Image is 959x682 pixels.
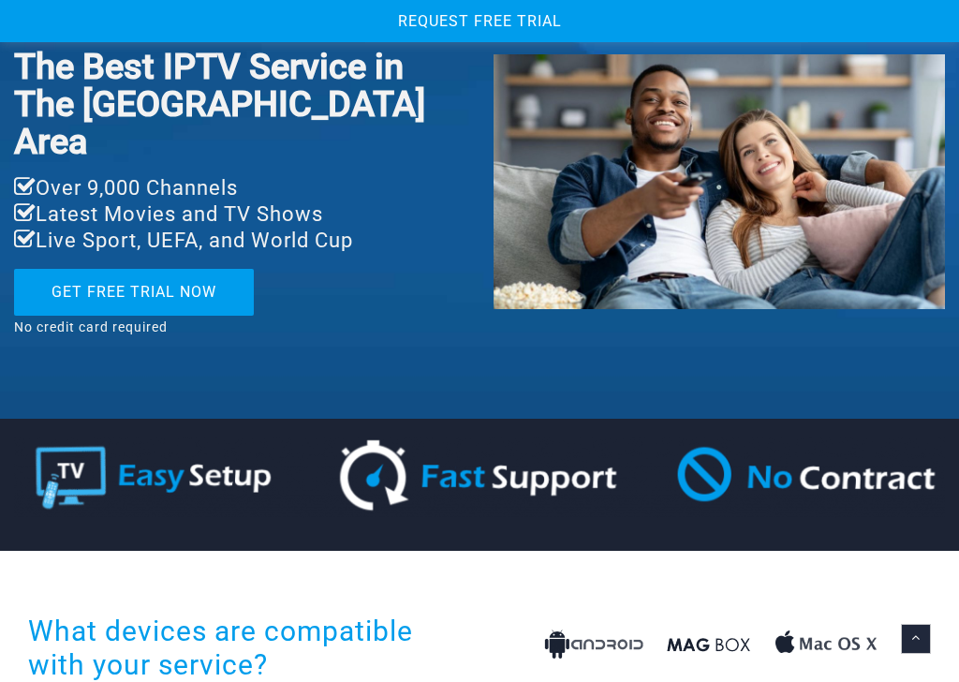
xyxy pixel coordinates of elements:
[14,319,168,334] span: No credit card required
[901,624,931,654] a: Back to top
[398,12,562,30] a: REQUEST FREE TRIAL
[14,176,353,252] span: Over 9,000 Channels Latest Movies and TV Shows Live Sport, UEFA, and World Cup
[52,283,216,301] span: GET FREE TRIAL NOW
[14,269,254,316] a: GET FREE TRIAL NOW
[28,615,413,681] span: What devices are compatible with your service?
[14,46,425,162] span: The Best IPTV Service in The [GEOGRAPHIC_DATA] Area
